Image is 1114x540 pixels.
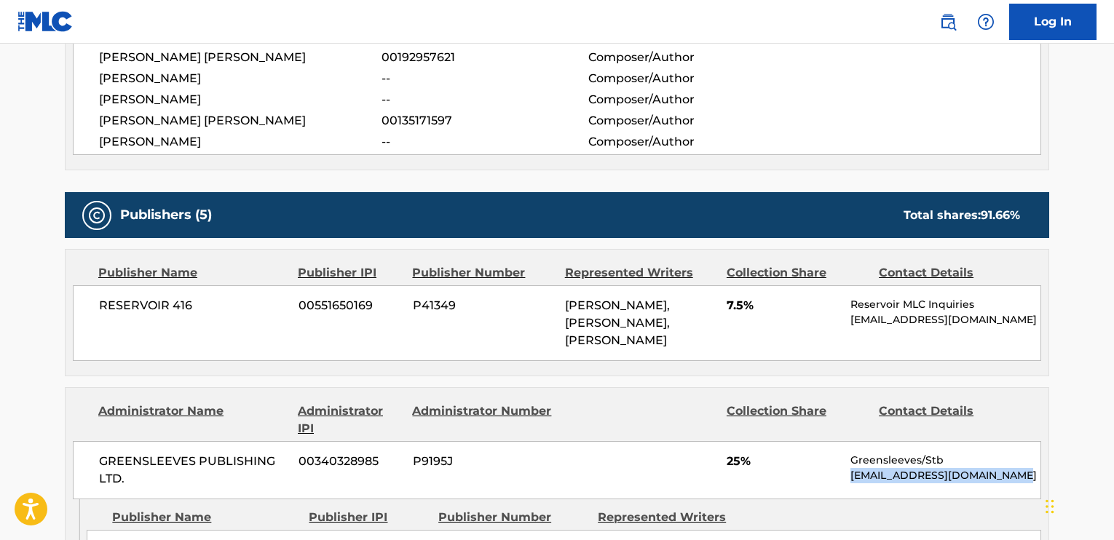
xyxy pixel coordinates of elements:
[309,509,427,526] div: Publisher IPI
[99,453,288,488] span: GREENSLEEVES PUBLISHING LTD.
[588,91,777,108] span: Composer/Author
[112,509,298,526] div: Publisher Name
[933,7,963,36] a: Public Search
[98,264,287,282] div: Publisher Name
[971,7,1000,36] div: Help
[99,297,288,314] span: RESERVOIR 416
[727,297,840,314] span: 7.5%
[413,453,554,470] span: P9195J
[99,112,382,130] span: [PERSON_NAME] [PERSON_NAME]
[298,402,401,437] div: Administrator IPI
[727,264,868,282] div: Collection Share
[588,112,777,130] span: Composer/Author
[1009,4,1097,40] a: Log In
[565,264,716,282] div: Represented Writers
[17,11,74,32] img: MLC Logo
[977,13,995,31] img: help
[850,468,1040,483] p: [EMAIL_ADDRESS][DOMAIN_NAME]
[565,298,670,347] span: [PERSON_NAME], [PERSON_NAME], [PERSON_NAME]
[99,133,382,151] span: [PERSON_NAME]
[588,70,777,87] span: Composer/Author
[98,402,287,437] div: Administrator Name
[99,91,382,108] span: [PERSON_NAME]
[413,297,554,314] span: P41349
[850,297,1040,312] p: Reservoir MLC Inquiries
[99,49,382,66] span: [PERSON_NAME] [PERSON_NAME]
[99,70,382,87] span: [PERSON_NAME]
[850,312,1040,327] p: [EMAIL_ADDRESS][DOMAIN_NAME]
[1046,485,1054,528] div: Drag
[412,264,553,282] div: Publisher Number
[412,402,553,437] div: Administrator Number
[939,13,957,31] img: search
[879,402,1020,437] div: Contact Details
[120,207,212,223] h5: Publishers (5)
[382,133,588,151] span: --
[727,453,840,470] span: 25%
[727,402,868,437] div: Collection Share
[88,207,106,224] img: Publishers
[438,509,587,526] div: Publisher Number
[1041,470,1114,540] iframe: Chat Widget
[588,133,777,151] span: Composer/Author
[382,70,588,87] span: --
[588,49,777,66] span: Composer/Author
[382,112,588,130] span: 00135171597
[382,91,588,108] span: --
[850,453,1040,468] p: Greensleeves/Stb
[879,264,1020,282] div: Contact Details
[598,509,746,526] div: Represented Writers
[981,208,1020,222] span: 91.66 %
[299,453,402,470] span: 00340328985
[299,297,402,314] span: 00551650169
[298,264,401,282] div: Publisher IPI
[904,207,1020,224] div: Total shares:
[382,49,588,66] span: 00192957621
